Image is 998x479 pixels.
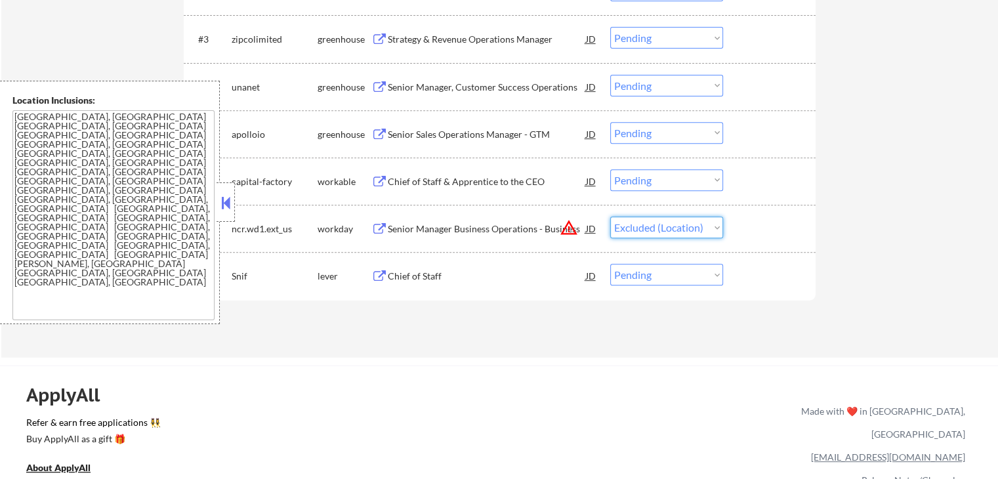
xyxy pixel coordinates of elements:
div: greenhouse [318,33,371,46]
div: JD [585,264,598,287]
div: JD [585,169,598,193]
div: greenhouse [318,128,371,141]
div: Location Inclusions: [12,94,215,107]
div: JD [585,217,598,240]
div: Made with ❤️ in [GEOGRAPHIC_DATA], [GEOGRAPHIC_DATA] [796,400,965,446]
div: Senior Manager Business Operations - Business [388,222,586,236]
div: workable [318,175,371,188]
div: ApplyAll [26,384,115,406]
div: Chief of Staff & Apprentice to the CEO [388,175,586,188]
div: JD [585,122,598,146]
div: greenhouse [318,81,371,94]
a: [EMAIL_ADDRESS][DOMAIN_NAME] [811,451,965,463]
div: JD [585,27,598,51]
div: capital-factory [232,175,318,188]
button: warning_amber [560,219,578,237]
div: Chief of Staff [388,270,586,283]
div: ncr.wd1.ext_us [232,222,318,236]
div: Snif [232,270,318,283]
a: About ApplyAll [26,461,109,477]
div: zipcolimited [232,33,318,46]
div: workday [318,222,371,236]
a: Refer & earn free applications 👯‍♀️ [26,418,527,432]
div: Senior Manager, Customer Success Operations [388,81,586,94]
div: apolloio [232,128,318,141]
div: unanet [232,81,318,94]
div: Strategy & Revenue Operations Manager [388,33,586,46]
u: About ApplyAll [26,462,91,473]
div: Senior Sales Operations Manager - GTM [388,128,586,141]
div: #3 [198,33,221,46]
div: Buy ApplyAll as a gift 🎁 [26,434,157,444]
a: Buy ApplyAll as a gift 🎁 [26,432,157,448]
div: lever [318,270,371,283]
div: JD [585,75,598,98]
